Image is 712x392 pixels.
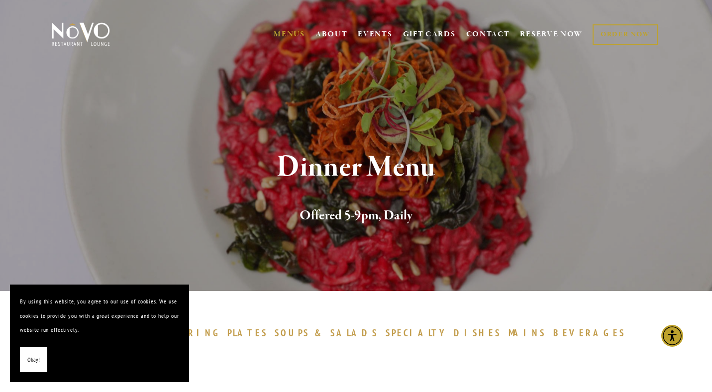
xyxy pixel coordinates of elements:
[466,25,510,44] a: CONTACT
[553,327,631,339] a: BEVERAGES
[50,22,112,47] img: Novo Restaurant &amp; Lounge
[20,294,179,337] p: By using this website, you agree to our use of cookies. We use cookies to provide you with a grea...
[20,347,47,373] button: Okay!
[553,327,626,339] span: BEVERAGES
[10,285,189,382] section: Cookie banner
[162,327,272,339] a: SHARINGPLATES
[403,25,456,44] a: GIFT CARDS
[454,327,501,339] span: DISHES
[162,327,222,339] span: SHARING
[68,151,644,184] h1: Dinner Menu
[593,24,658,45] a: ORDER NOW
[509,327,546,339] span: MAINS
[509,327,551,339] a: MAINS
[274,29,305,39] a: MENUS
[520,25,583,44] a: RESERVE NOW
[227,327,268,339] span: PLATES
[358,29,392,39] a: EVENTS
[275,327,383,339] a: SOUPS&SALADS
[275,327,309,339] span: SOUPS
[315,29,348,39] a: ABOUT
[27,353,40,367] span: Okay!
[330,327,378,339] span: SALADS
[314,327,325,339] span: &
[386,327,449,339] span: SPECIALTY
[386,327,506,339] a: SPECIALTYDISHES
[661,325,683,347] div: Accessibility Menu
[68,205,644,226] h2: Offered 5-9pm, Daily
